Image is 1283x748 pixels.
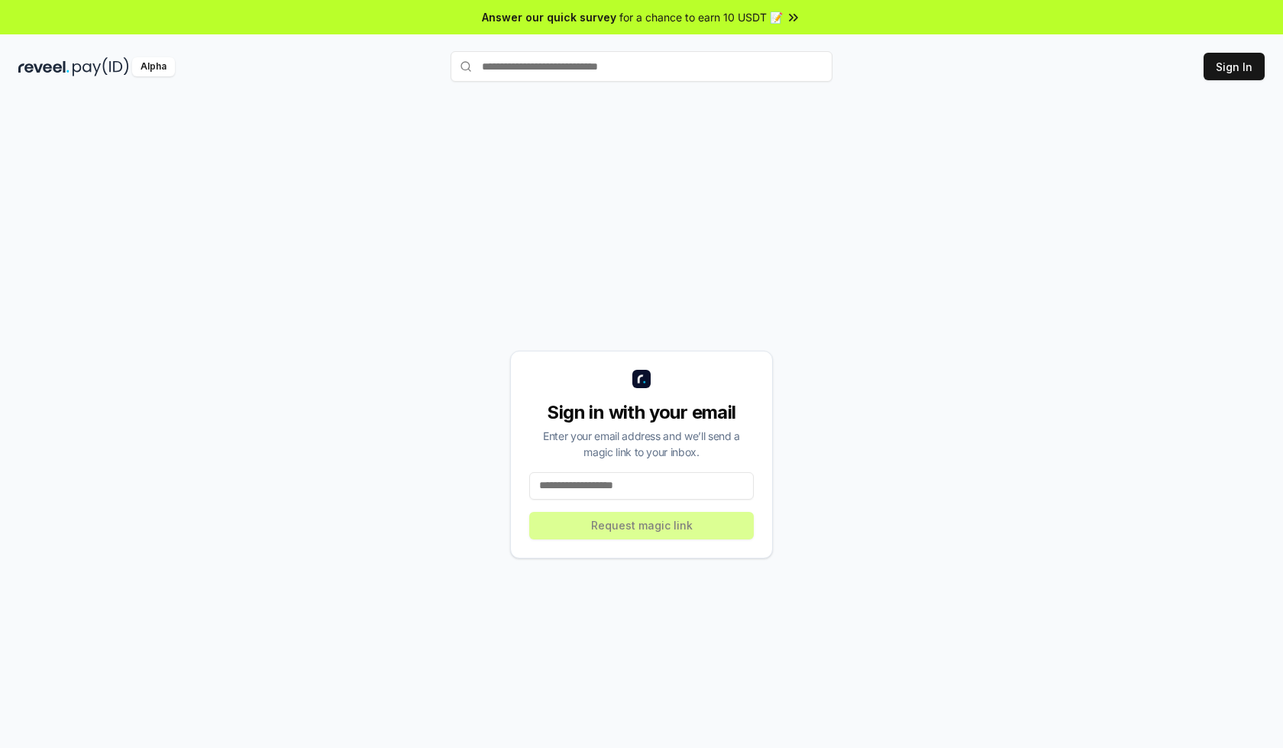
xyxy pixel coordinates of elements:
[482,9,616,25] span: Answer our quick survey
[73,57,129,76] img: pay_id
[132,57,175,76] div: Alpha
[529,400,754,425] div: Sign in with your email
[529,428,754,460] div: Enter your email address and we’ll send a magic link to your inbox.
[632,370,651,388] img: logo_small
[619,9,783,25] span: for a chance to earn 10 USDT 📝
[18,57,69,76] img: reveel_dark
[1204,53,1265,80] button: Sign In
